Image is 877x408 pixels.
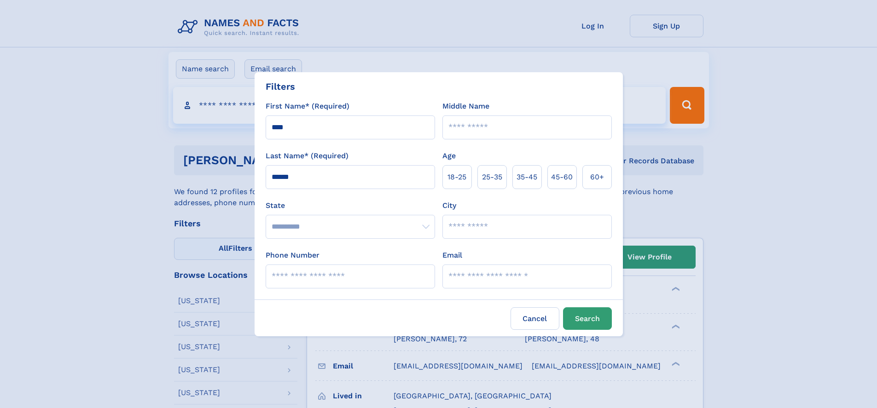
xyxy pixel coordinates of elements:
[442,101,489,112] label: Middle Name
[266,80,295,93] div: Filters
[563,307,612,330] button: Search
[590,172,604,183] span: 60+
[266,101,349,112] label: First Name* (Required)
[266,200,435,211] label: State
[482,172,502,183] span: 25‑35
[447,172,466,183] span: 18‑25
[511,307,559,330] label: Cancel
[442,150,456,161] label: Age
[442,200,456,211] label: City
[266,150,348,161] label: Last Name* (Required)
[442,250,462,261] label: Email
[517,172,537,183] span: 35‑45
[266,250,319,261] label: Phone Number
[551,172,573,183] span: 45‑60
